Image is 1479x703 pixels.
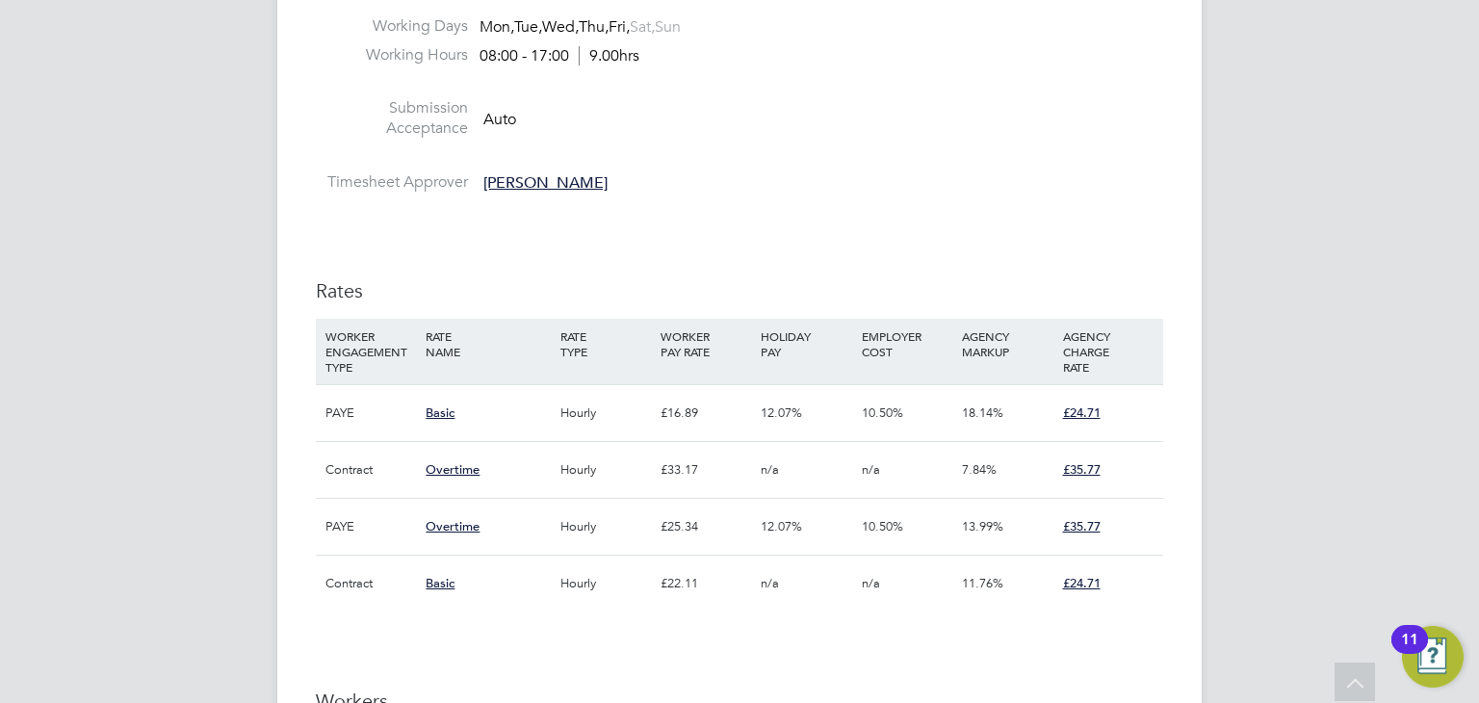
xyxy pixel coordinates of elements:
[321,442,421,498] div: Contract
[761,404,802,421] span: 12.07%
[862,575,880,591] span: n/a
[426,518,480,534] span: Overtime
[761,518,802,534] span: 12.07%
[862,518,903,534] span: 10.50%
[656,319,756,369] div: WORKER PAY RATE
[1063,575,1101,591] span: £24.71
[962,404,1003,421] span: 18.14%
[655,17,681,37] span: Sun
[756,319,856,369] div: HOLIDAY PAY
[426,575,454,591] span: Basic
[656,499,756,555] div: £25.34
[542,17,579,37] span: Wed,
[316,45,468,65] label: Working Hours
[962,518,1003,534] span: 13.99%
[316,16,468,37] label: Working Days
[556,442,656,498] div: Hourly
[609,17,630,37] span: Fri,
[1063,404,1101,421] span: £24.71
[761,575,779,591] span: n/a
[556,499,656,555] div: Hourly
[321,319,421,384] div: WORKER ENGAGEMENT TYPE
[480,17,514,37] span: Mon,
[579,17,609,37] span: Thu,
[483,110,516,129] span: Auto
[656,385,756,441] div: £16.89
[483,173,608,193] span: [PERSON_NAME]
[556,385,656,441] div: Hourly
[630,17,655,37] span: Sat,
[480,46,639,66] div: 08:00 - 17:00
[1401,639,1418,664] div: 11
[761,461,779,478] span: n/a
[321,499,421,555] div: PAYE
[426,404,454,421] span: Basic
[556,319,656,369] div: RATE TYPE
[1402,626,1464,688] button: Open Resource Center, 11 new notifications
[962,575,1003,591] span: 11.76%
[1058,319,1158,384] div: AGENCY CHARGE RATE
[1063,461,1101,478] span: £35.77
[556,556,656,612] div: Hourly
[321,385,421,441] div: PAYE
[316,172,468,193] label: Timesheet Approver
[862,461,880,478] span: n/a
[421,319,555,369] div: RATE NAME
[962,461,997,478] span: 7.84%
[862,404,903,421] span: 10.50%
[321,556,421,612] div: Contract
[316,98,468,139] label: Submission Acceptance
[514,17,542,37] span: Tue,
[426,461,480,478] span: Overtime
[656,556,756,612] div: £22.11
[579,46,639,65] span: 9.00hrs
[1063,518,1101,534] span: £35.77
[957,319,1057,369] div: AGENCY MARKUP
[316,278,1163,303] h3: Rates
[857,319,957,369] div: EMPLOYER COST
[656,442,756,498] div: £33.17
